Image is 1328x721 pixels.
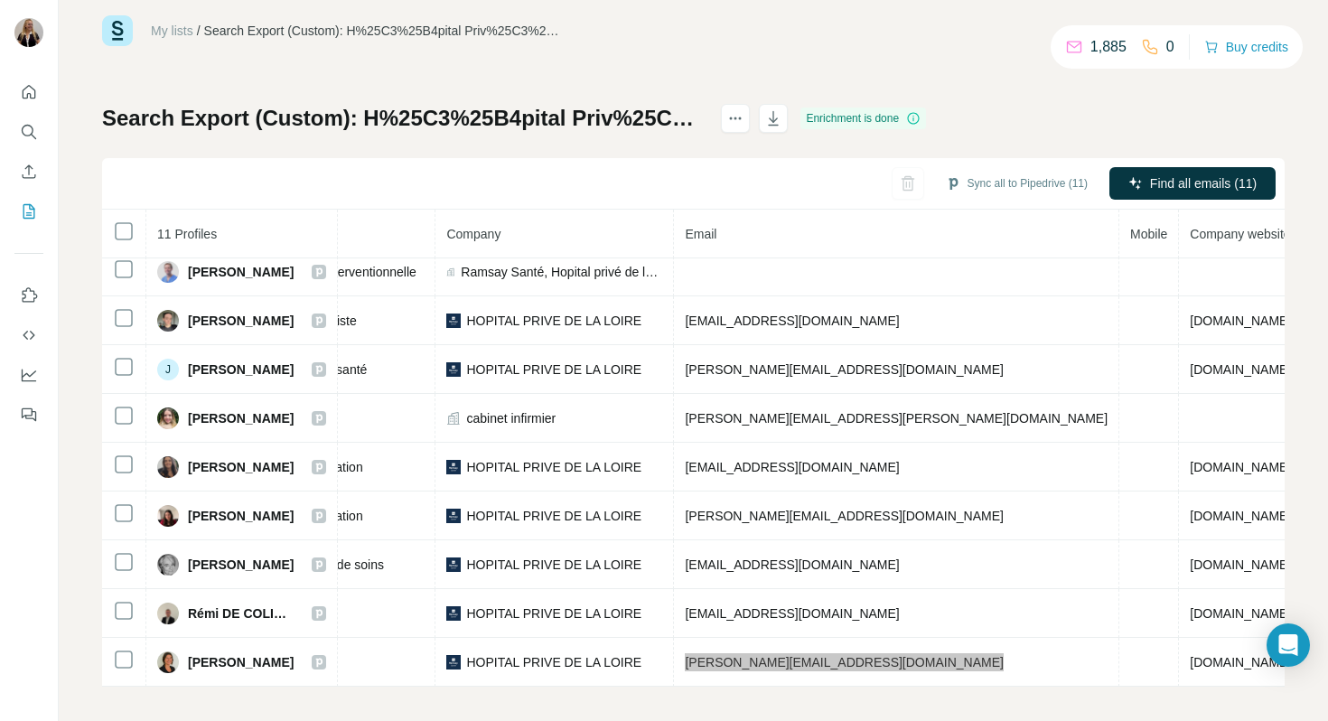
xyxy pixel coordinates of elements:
span: [PERSON_NAME][EMAIL_ADDRESS][DOMAIN_NAME] [685,509,1003,523]
img: company-logo [446,655,461,669]
button: Feedback [14,398,43,431]
span: HOPITAL PRIVE DE LA LOIRE [466,458,641,476]
button: Dashboard [14,359,43,391]
span: [PERSON_NAME] [188,360,294,379]
span: HOPITAL PRIVE DE LA LOIRE [466,312,641,330]
span: HOPITAL PRIVE DE LA LOIRE [466,507,641,525]
span: Rémi DE COLIGNY [188,604,294,623]
span: [DOMAIN_NAME] [1190,509,1291,523]
img: company-logo [446,362,461,377]
img: Avatar [157,603,179,624]
span: Diététicienne nutritionniste [208,314,356,328]
button: Use Surfe on LinkedIn [14,279,43,312]
span: [PERSON_NAME] [188,458,294,476]
img: Surfe Logo [102,15,133,46]
img: company-logo [446,460,461,474]
span: [DOMAIN_NAME] [1190,314,1291,328]
span: [EMAIL_ADDRESS][DOMAIN_NAME] [685,606,899,621]
span: Company website [1190,227,1290,241]
span: Email [685,227,716,241]
span: [PERSON_NAME][EMAIL_ADDRESS][DOMAIN_NAME] [685,362,1003,377]
span: [EMAIL_ADDRESS][DOMAIN_NAME] [685,557,899,572]
span: [PERSON_NAME] [188,507,294,525]
img: Avatar [14,18,43,47]
span: [DOMAIN_NAME] [1190,655,1291,669]
span: [PERSON_NAME][EMAIL_ADDRESS][PERSON_NAME][DOMAIN_NAME] [685,411,1108,426]
span: Company [446,227,500,241]
img: company-logo [446,557,461,572]
span: [PERSON_NAME] [188,312,294,330]
p: 0 [1166,36,1174,58]
button: Enrich CSV [14,155,43,188]
span: [PERSON_NAME] [188,409,294,427]
button: Search [14,116,43,148]
img: company-logo [446,606,461,621]
span: HOPITAL PRIVE DE LA LOIRE [466,556,641,574]
span: [PERSON_NAME][EMAIL_ADDRESS][DOMAIN_NAME] [685,655,1003,669]
img: Avatar [157,456,179,478]
div: Open Intercom Messenger [1267,623,1310,667]
div: Enrichment is done [800,108,926,129]
img: Avatar [157,554,179,576]
button: actions [721,104,750,133]
img: company-logo [446,314,461,328]
span: [PERSON_NAME] [188,556,294,574]
span: [DOMAIN_NAME] [1190,606,1291,621]
span: cabinet infirmier [466,409,556,427]
span: [EMAIL_ADDRESS][DOMAIN_NAME] [685,314,899,328]
span: Mobile [1130,227,1167,241]
h1: Search Export (Custom): H%25C3%25B4pital Priv%25C3%25A9 de la Loire - [DATE] 09:44 [102,104,705,133]
button: Find all emails (11) [1109,167,1276,200]
span: Ramsay Santé, Hopital privé de la [GEOGRAPHIC_DATA] [461,263,662,281]
span: HOPITAL PRIVE DE LA LOIRE [466,360,641,379]
div: Search Export (Custom): H%25C3%25B4pital Priv%25C3%25A9 de la Loire - [DATE] 09:44 [204,22,566,40]
img: Avatar [157,505,179,527]
span: [PERSON_NAME] [188,653,294,671]
button: Quick start [14,76,43,108]
span: Associé, cardiologie interventionnelle [208,265,416,279]
span: HOPITAL PRIVE DE LA LOIRE [466,653,641,671]
span: 11 Profiles [157,227,217,241]
p: 1,885 [1090,36,1127,58]
span: [DOMAIN_NAME] [1190,460,1291,474]
li: / [197,22,201,40]
button: Sync all to Pipedrive (11) [933,170,1100,197]
img: Avatar [157,261,179,283]
img: Avatar [157,407,179,429]
img: company-logo [446,509,461,523]
span: [DOMAIN_NAME] [1190,362,1291,377]
a: My lists [151,23,193,38]
span: [PERSON_NAME] [188,263,294,281]
button: Use Surfe API [14,319,43,351]
img: Avatar [157,310,179,332]
button: Buy credits [1204,34,1288,60]
div: J [157,359,179,380]
span: HOPITAL PRIVE DE LA LOIRE [466,604,641,623]
button: My lists [14,195,43,228]
img: Avatar [157,651,179,673]
span: [EMAIL_ADDRESS][DOMAIN_NAME] [685,460,899,474]
span: Find all emails (11) [1150,174,1257,192]
span: [DOMAIN_NAME] [1190,557,1291,572]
